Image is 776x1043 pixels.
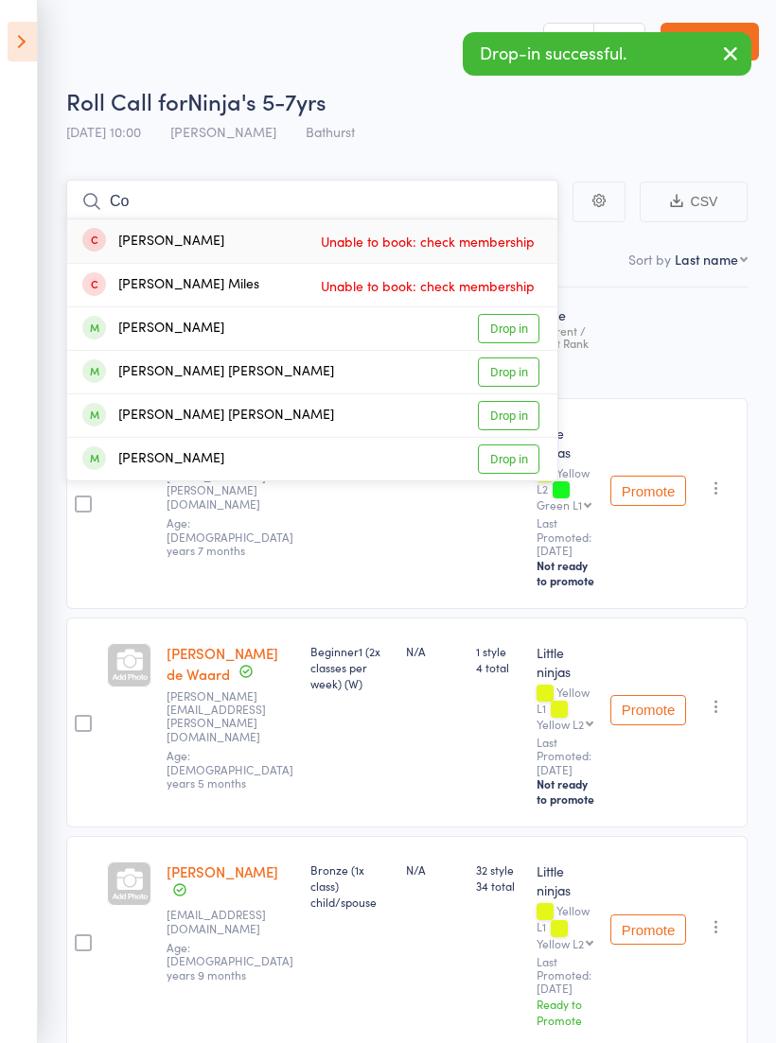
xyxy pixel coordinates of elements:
span: Unable to book: check membership [316,227,539,255]
small: adrienne.dewaard@gmail.com [167,689,290,744]
small: Last Promoted: [DATE] [537,955,595,996]
div: [PERSON_NAME] [82,448,224,470]
a: Drop in [478,444,539,474]
div: Yellow L1 [537,686,595,730]
div: [PERSON_NAME] Miles [82,274,259,296]
span: Age: [DEMOGRAPHIC_DATA] years 5 months [167,747,293,791]
span: Bathurst [306,122,355,141]
div: Style [529,296,603,390]
div: Little ninjas [537,643,595,681]
span: Age: [DEMOGRAPHIC_DATA] years 7 months [167,514,293,558]
div: Drop-in successful. [463,32,751,76]
div: Yellow L2 [537,937,584,949]
a: [PERSON_NAME] [167,861,278,881]
input: Search by name [66,180,558,223]
span: Roll Call for [66,85,187,116]
div: Little ninjas [537,861,595,899]
div: Ready to Promote [537,996,595,1028]
span: Unable to book: check membership [316,271,539,300]
div: [PERSON_NAME] [PERSON_NAME] [82,405,334,426]
div: N/A [406,861,462,878]
a: Drop in [478,357,539,387]
div: Current / Next Rank [537,324,595,349]
span: Age: [DEMOGRAPHIC_DATA] years 9 months [167,939,293,982]
div: Last name [675,250,738,269]
span: [PERSON_NAME] [170,122,276,141]
button: Promote [610,914,686,945]
span: Ninja's 5-7yrs [187,85,326,116]
div: Not ready to promote [537,776,595,807]
small: Last Promoted: [DATE] [537,516,595,557]
button: Promote [610,476,686,506]
div: Green L1 [537,498,582,511]
button: CSV [640,182,748,222]
small: bird.esther@yahoo.com [167,470,290,511]
span: [DATE] 10:00 [66,122,141,141]
div: N/A [406,643,462,659]
div: [PERSON_NAME] [PERSON_NAME] [82,361,334,383]
a: Drop in [478,314,539,343]
div: [PERSON_NAME] [82,318,224,339]
div: Bronze (1x class) child/spouse [310,861,390,910]
span: 1 style [476,643,521,659]
span: 32 style [476,861,521,878]
div: Little ninjas [537,424,595,461]
div: Yellow L2 [537,718,584,730]
div: Yellow L1 [537,904,595,948]
div: Not ready to promote [537,558,595,588]
label: Sort by [628,250,671,269]
div: Beginner1 (2x classes per week) (W) [310,643,390,691]
a: [PERSON_NAME] de Waard [167,643,278,684]
div: [PERSON_NAME] [82,231,224,252]
div: Yellow L2 [537,466,595,511]
a: Exit roll call [661,23,759,61]
small: bugz.rubens@gmail.com [167,908,290,935]
small: Last Promoted: [DATE] [537,736,595,776]
span: 34 total [476,878,521,894]
a: Drop in [478,401,539,430]
span: 4 total [476,659,521,675]
button: Promote [610,695,686,725]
